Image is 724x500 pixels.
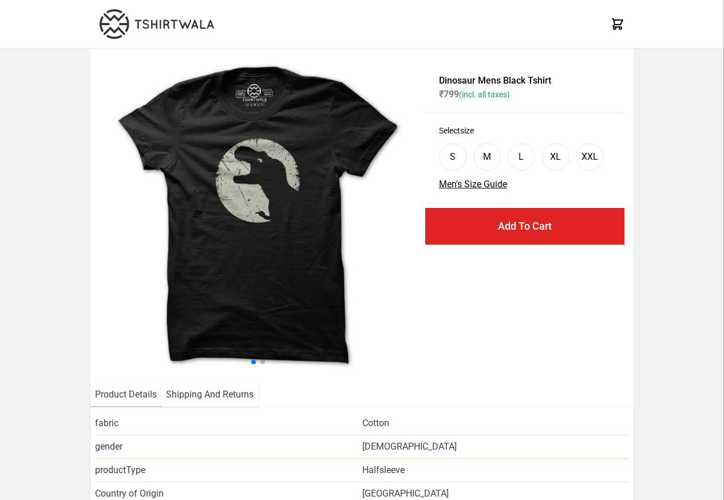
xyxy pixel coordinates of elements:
div: M [483,150,491,164]
button: Add To Cart [425,208,624,245]
span: Halfsleeve [362,463,405,477]
div: XL [550,150,561,164]
h3: Select size [439,125,611,136]
span: [DEMOGRAPHIC_DATA] [362,440,457,454]
img: TW-LOGO-400-104.png [100,9,214,39]
span: gender [95,440,362,454]
span: productType [95,463,362,477]
img: dinosaur.jpg [100,58,416,374]
span: fabric [95,416,362,430]
div: S [450,150,456,164]
div: L [519,150,524,164]
span: ₹ 799 [439,89,510,100]
div: XXL [581,150,598,164]
li: Shipping And Returns [161,383,258,407]
li: Product Details [90,383,161,407]
h1: Dinosaur Mens Black Tshirt [439,74,611,88]
button: Men's Size Guide [439,178,507,191]
span: (incl. all taxes) [459,90,510,99]
span: Cotton [362,416,389,430]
